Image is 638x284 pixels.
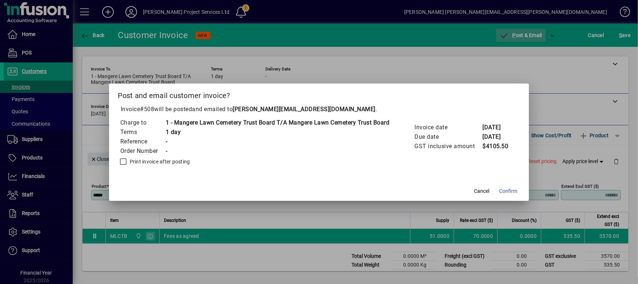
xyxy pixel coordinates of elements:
label: Print invoice after posting [128,158,190,165]
span: #508 [140,106,154,113]
p: Invoice will be posted . [118,105,521,114]
b: [PERSON_NAME][EMAIL_ADDRESS][DOMAIN_NAME] [233,106,376,113]
td: Order Number [120,146,165,156]
td: - [165,146,390,156]
td: 1 - Mangere Lawn Cemetery Trust Board T/A Mangere Lawn Cemetery Trust Board [165,118,390,127]
td: 1 day [165,127,390,137]
button: Cancel [470,185,493,198]
span: and emailed to [192,106,376,113]
td: Charge to [120,118,165,127]
td: $4105.50 [482,142,511,151]
h2: Post and email customer invoice? [109,84,529,105]
span: Cancel [474,187,489,195]
td: [DATE] [482,123,511,132]
td: - [165,137,390,146]
td: Due date [414,132,482,142]
span: Confirm [499,187,517,195]
td: GST inclusive amount [414,142,482,151]
button: Confirm [496,185,520,198]
td: Reference [120,137,165,146]
td: Invoice date [414,123,482,132]
td: Terms [120,127,165,137]
td: [DATE] [482,132,511,142]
